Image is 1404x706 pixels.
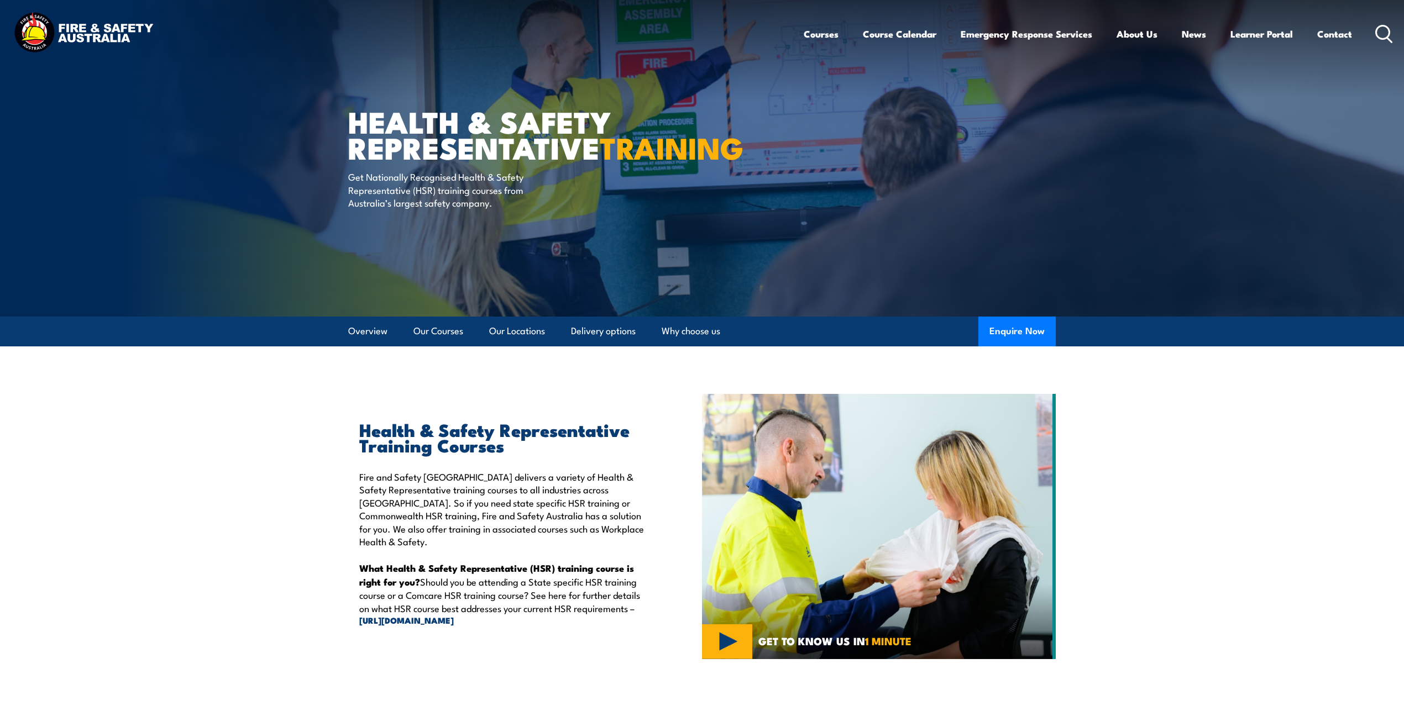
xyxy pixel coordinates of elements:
a: Courses [804,19,839,49]
a: Learner Portal [1230,19,1293,49]
span: GET TO KNOW US IN [758,636,911,646]
a: Our Courses [413,317,463,346]
img: Fire & Safety Australia deliver Health and Safety Representatives Training Courses – HSR Training [702,394,1056,659]
button: Enquire Now [978,317,1056,346]
strong: TRAINING [600,124,743,170]
a: Why choose us [662,317,720,346]
h1: Health & Safety Representative [348,108,621,160]
a: Contact [1317,19,1352,49]
p: Get Nationally Recognised Health & Safety Representative (HSR) training courses from Australia’s ... [348,170,550,209]
p: Should you be attending a State specific HSR training course or a Comcare HSR training course? Se... [359,561,651,626]
a: Our Locations [489,317,545,346]
a: Course Calendar [863,19,936,49]
a: About Us [1117,19,1157,49]
a: News [1182,19,1206,49]
strong: What Health & Safety Representative (HSR) training course is right for you? [359,561,634,588]
p: Fire and Safety [GEOGRAPHIC_DATA] delivers a variety of Health & Safety Representative training c... [359,470,651,547]
a: Overview [348,317,387,346]
strong: 1 MINUTE [865,633,911,649]
a: Emergency Response Services [961,19,1092,49]
a: Delivery options [571,317,636,346]
a: [URL][DOMAIN_NAME] [359,614,651,626]
h2: Health & Safety Representative Training Courses [359,422,651,452]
